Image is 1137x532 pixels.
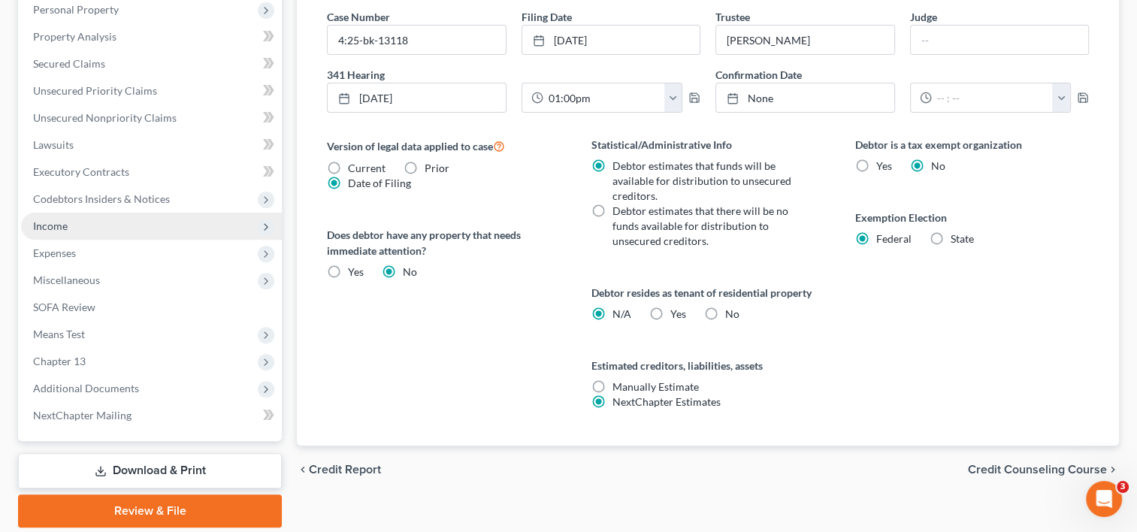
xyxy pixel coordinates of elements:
[855,137,1089,153] label: Debtor is a tax exempt organization
[612,204,788,247] span: Debtor estimates that there will be no funds available for distribution to unsecured creditors.
[309,464,381,476] span: Credit Report
[21,159,282,186] a: Executory Contracts
[591,285,825,301] label: Debtor resides as tenant of residential property
[612,395,721,408] span: NextChapter Estimates
[348,265,364,278] span: Yes
[33,409,132,422] span: NextChapter Mailing
[522,26,700,54] a: [DATE]
[328,26,505,54] input: Enter case number...
[725,307,739,320] span: No
[18,494,282,527] a: Review & File
[716,83,894,112] a: None
[876,159,892,172] span: Yes
[670,307,686,320] span: Yes
[968,464,1119,476] button: Credit Counseling Course chevron_right
[21,131,282,159] a: Lawsuits
[33,3,119,16] span: Personal Property
[1086,481,1122,517] iframe: Intercom live chat
[33,246,76,259] span: Expenses
[33,382,139,394] span: Additional Documents
[612,380,699,393] span: Manually Estimate
[716,26,894,54] input: --
[968,464,1107,476] span: Credit Counseling Course
[612,159,791,202] span: Debtor estimates that funds will be available for distribution to unsecured creditors.
[21,294,282,321] a: SOFA Review
[327,137,561,155] label: Version of legal data applied to case
[33,57,105,70] span: Secured Claims
[591,358,825,373] label: Estimated creditors, liabilities, assets
[33,355,86,367] span: Chapter 13
[910,9,937,25] label: Judge
[328,83,505,112] a: [DATE]
[21,77,282,104] a: Unsecured Priority Claims
[348,177,411,189] span: Date of Filing
[297,464,309,476] i: chevron_left
[33,328,85,340] span: Means Test
[33,84,157,97] span: Unsecured Priority Claims
[951,232,974,245] span: State
[932,83,1054,112] input: -- : --
[21,50,282,77] a: Secured Claims
[33,138,74,151] span: Lawsuits
[327,227,561,258] label: Does debtor have any property that needs immediate attention?
[931,159,945,172] span: No
[911,26,1088,54] input: --
[708,67,1096,83] label: Confirmation Date
[21,402,282,429] a: NextChapter Mailing
[543,83,665,112] input: -- : --
[403,265,417,278] span: No
[33,274,100,286] span: Miscellaneous
[876,232,912,245] span: Federal
[21,104,282,131] a: Unsecured Nonpriority Claims
[33,30,116,43] span: Property Analysis
[591,137,825,153] label: Statistical/Administrative Info
[33,219,68,232] span: Income
[297,464,381,476] button: chevron_left Credit Report
[33,111,177,124] span: Unsecured Nonpriority Claims
[33,165,129,178] span: Executory Contracts
[33,301,95,313] span: SOFA Review
[327,9,390,25] label: Case Number
[33,192,170,205] span: Codebtors Insiders & Notices
[348,162,386,174] span: Current
[1117,481,1129,493] span: 3
[612,307,631,320] span: N/A
[319,67,708,83] label: 341 Hearing
[18,453,282,488] a: Download & Print
[425,162,449,174] span: Prior
[1107,464,1119,476] i: chevron_right
[522,9,572,25] label: Filing Date
[715,9,750,25] label: Trustee
[21,23,282,50] a: Property Analysis
[855,210,1089,225] label: Exemption Election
